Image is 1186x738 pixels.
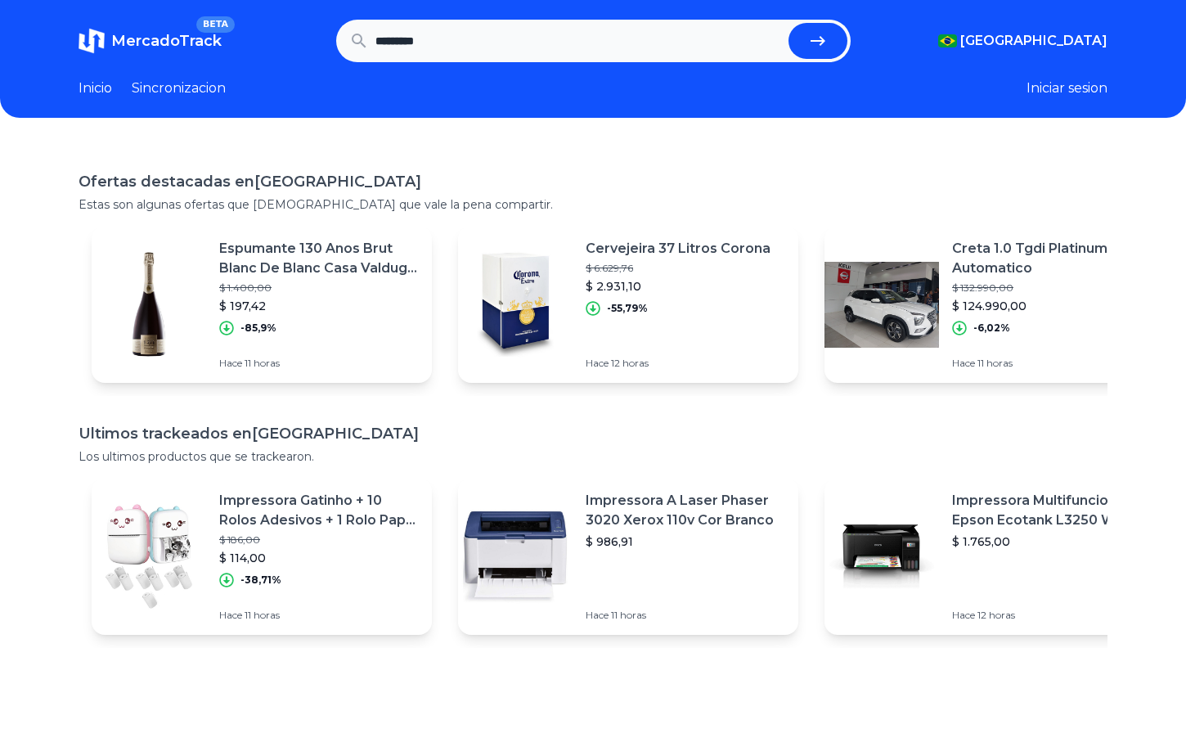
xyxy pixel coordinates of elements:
[824,478,1165,635] a: Featured imageImpressora Multifuncional Epson Ecotank L3250 Wi-fi Bivolt$ 1.765,00Hace 12 horas
[79,170,1107,193] h1: Ofertas destacadas en [GEOGRAPHIC_DATA]
[952,609,1152,622] p: Hace 12 horas
[1027,79,1107,98] button: Iniciar sesion
[458,226,798,383] a: Featured imageCervejeira 37 Litros Corona$ 6.629,76$ 2.931,10-55,79%Hace 12 horas
[79,28,222,54] a: MercadoTrackBETA
[219,298,419,314] p: $ 197,42
[196,16,235,33] span: BETA
[952,281,1152,295] p: $ 132.990,00
[586,491,785,530] p: Impressora A Laser Phaser 3020 Xerox 110v Cor Branco
[586,609,785,622] p: Hace 11 horas
[92,478,432,635] a: Featured imageImpressora Gatinho + 10 Rolos Adesivos + 1 Rolo Papel Brinde$ 186,00$ 114,00-38,71%...
[219,550,419,566] p: $ 114,00
[938,31,1107,51] button: [GEOGRAPHIC_DATA]
[952,491,1152,530] p: Impressora Multifuncional Epson Ecotank L3250 Wi-fi Bivolt
[952,533,1152,550] p: $ 1.765,00
[219,533,419,547] p: $ 186,00
[952,357,1152,370] p: Hace 11 horas
[92,247,206,362] img: Featured image
[586,278,770,295] p: $ 2.931,10
[132,79,226,98] a: Sincronizacion
[458,478,798,635] a: Featured imageImpressora A Laser Phaser 3020 Xerox 110v Cor Branco$ 986,91Hace 11 horas
[240,574,281,587] p: -38,71%
[586,239,770,259] p: Cervejeira 37 Litros Corona
[219,609,419,622] p: Hace 11 horas
[111,32,222,50] span: MercadoTrack
[79,422,1107,445] h1: Ultimos trackeados en [GEOGRAPHIC_DATA]
[79,79,112,98] a: Inicio
[824,499,939,614] img: Featured image
[219,281,419,295] p: $ 1.400,00
[458,499,573,614] img: Featured image
[938,34,957,47] img: Brasil
[79,196,1107,213] p: Estas son algunas ofertas que [DEMOGRAPHIC_DATA] que vale la pena compartir.
[824,226,1165,383] a: Featured imageCreta 1.0 Tgdi Platinum Automatico$ 132.990,00$ 124.990,00-6,02%Hace 11 horas
[973,322,1010,335] p: -6,02%
[607,302,648,315] p: -55,79%
[92,499,206,614] img: Featured image
[586,533,785,550] p: $ 986,91
[952,239,1152,278] p: Creta 1.0 Tgdi Platinum Automatico
[586,262,770,275] p: $ 6.629,76
[952,298,1152,314] p: $ 124.990,00
[92,226,432,383] a: Featured imageEspumante 130 Anos Brut Blanc De Blanc Casa Valduga 750ml$ 1.400,00$ 197,42-85,9%Ha...
[960,31,1107,51] span: [GEOGRAPHIC_DATA]
[219,239,419,278] p: Espumante 130 Anos Brut Blanc De Blanc Casa Valduga 750ml
[79,448,1107,465] p: Los ultimos productos que se trackearon.
[586,357,770,370] p: Hace 12 horas
[458,247,573,362] img: Featured image
[219,491,419,530] p: Impressora Gatinho + 10 Rolos Adesivos + 1 Rolo Papel Brinde
[240,322,276,335] p: -85,9%
[219,357,419,370] p: Hace 11 horas
[79,28,105,54] img: MercadoTrack
[824,247,939,362] img: Featured image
